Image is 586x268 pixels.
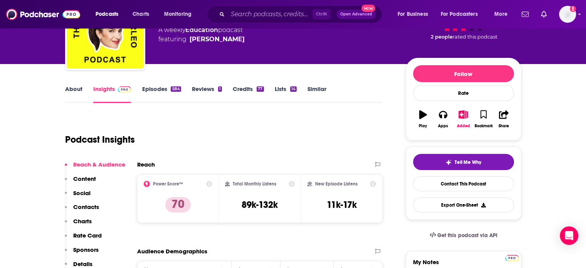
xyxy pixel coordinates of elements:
[73,161,125,168] p: Reach & Audience
[73,175,96,182] p: Content
[413,197,514,212] button: Export One-Sheet
[128,8,154,20] a: Charts
[433,105,453,133] button: Apps
[137,248,207,255] h2: Audience Demographics
[413,85,514,101] div: Rate
[65,203,99,217] button: Contacts
[96,9,118,20] span: Podcasts
[73,260,92,268] p: Details
[164,9,191,20] span: Monitoring
[570,6,576,12] svg: Add a profile image
[312,9,331,19] span: Ctrl K
[392,8,438,20] button: open menu
[190,35,245,44] a: Marie Forleo
[538,8,550,21] a: Show notifications dropdown
[65,134,135,145] h1: Podcast Insights
[159,8,201,20] button: open menu
[441,9,478,20] span: For Podcasters
[453,105,473,133] button: Added
[315,181,358,187] h2: New Episode Listens
[158,25,245,44] div: A weekly podcast
[413,154,514,170] button: tell me why sparkleTell Me Why
[290,86,297,92] div: 14
[65,189,91,204] button: Social
[436,8,489,20] button: open menu
[233,181,276,187] h2: Total Monthly Listens
[413,176,514,191] a: Contact This Podcast
[455,159,481,165] span: Tell Me Why
[73,246,99,253] p: Sponsors
[413,65,514,82] button: Follow
[257,86,264,92] div: 77
[505,255,519,261] img: Podchaser Pro
[118,86,131,93] img: Podchaser Pro
[192,85,222,103] a: Reviews1
[361,5,375,12] span: New
[73,232,102,239] p: Rate Card
[307,85,326,103] a: Similar
[419,124,427,128] div: Play
[218,86,222,92] div: 1
[73,203,99,211] p: Contacts
[242,199,278,211] h3: 89k-132k
[133,9,149,20] span: Charts
[559,6,576,23] img: User Profile
[65,246,99,260] button: Sponsors
[337,10,376,19] button: Open AdvancedNew
[73,217,92,225] p: Charts
[431,34,453,40] span: 2 people
[93,85,131,103] a: InsightsPodchaser Pro
[494,9,507,20] span: More
[233,85,264,103] a: Credits77
[560,226,578,245] div: Open Intercom Messenger
[153,181,183,187] h2: Power Score™
[437,232,497,239] span: Get this podcast via API
[228,8,312,20] input: Search podcasts, credits, & more...
[165,197,191,212] p: 70
[90,8,128,20] button: open menu
[65,85,82,103] a: About
[474,105,494,133] button: Bookmark
[489,8,517,20] button: open menu
[142,85,181,103] a: Episodes584
[275,85,297,103] a: Lists14
[494,105,514,133] button: Share
[171,86,181,92] div: 584
[559,6,576,23] button: Show profile menu
[438,124,448,128] div: Apps
[398,9,428,20] span: For Business
[559,6,576,23] span: Logged in as smeizlik
[185,26,218,34] a: Education
[137,161,155,168] h2: Reach
[499,124,509,128] div: Share
[474,124,492,128] div: Bookmark
[65,161,125,175] button: Reach & Audience
[519,8,532,21] a: Show notifications dropdown
[65,217,92,232] button: Charts
[327,199,357,211] h3: 11k-17k
[457,124,470,128] div: Added
[214,5,390,23] div: Search podcasts, credits, & more...
[158,35,245,44] span: featuring
[423,226,504,245] a: Get this podcast via API
[65,232,102,246] button: Rate Card
[6,7,80,22] img: Podchaser - Follow, Share and Rate Podcasts
[73,189,91,197] p: Social
[505,254,519,261] a: Pro website
[340,12,372,16] span: Open Advanced
[413,105,433,133] button: Play
[445,159,452,165] img: tell me why sparkle
[65,175,96,189] button: Content
[453,34,497,40] span: rated this podcast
